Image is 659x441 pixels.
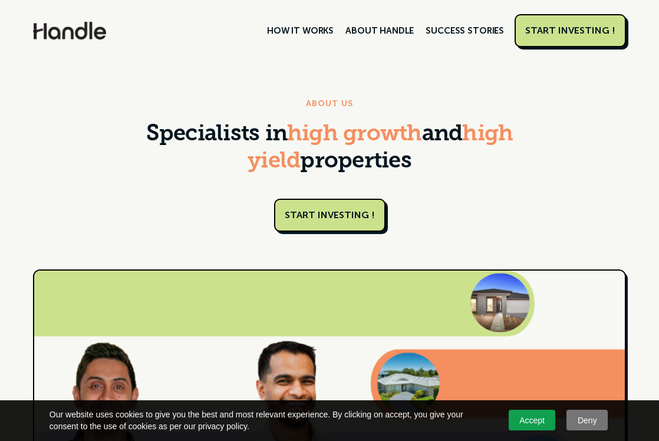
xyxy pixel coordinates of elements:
h1: Specialists in and properties [144,121,515,175]
a: Deny [566,410,608,430]
a: START INVESTING ! [515,14,626,47]
div: ABOUT US [306,97,353,111]
a: START INVESTING ! [274,199,385,232]
a: ABOUT HANDLE [340,21,420,41]
a: SUCCESS STORIES [420,21,510,41]
a: HOW IT WORKS [261,21,340,41]
a: Accept [509,410,556,430]
div: START INVESTING ! [525,25,615,37]
span: high growth [287,123,422,146]
span: Our website uses cookies to give you the best and most relevant experience. By clicking on accept... [50,409,493,432]
span: high yield [248,123,513,173]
